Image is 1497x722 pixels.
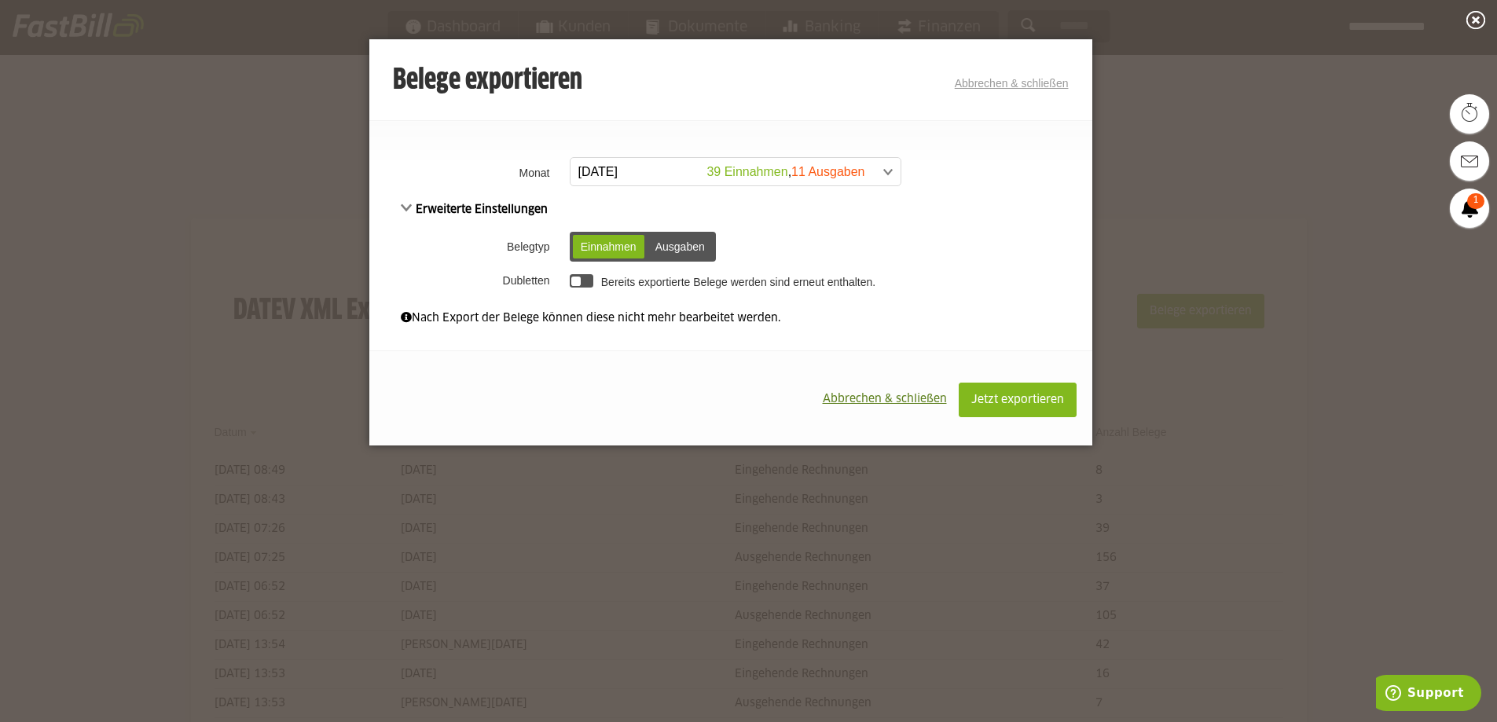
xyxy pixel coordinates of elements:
[369,267,566,294] th: Dubletten
[1450,189,1489,228] a: 1
[369,152,566,192] th: Monat
[959,383,1077,417] button: Jetzt exportieren
[1376,675,1481,714] iframe: Öffnet ein Widget, in dem Sie weitere Informationen finden
[971,394,1064,405] span: Jetzt exportieren
[601,276,875,288] label: Bereits exportierte Belege werden sind erneut enthalten.
[401,204,549,215] span: Erweiterte Einstellungen
[393,65,582,97] h3: Belege exportieren
[811,383,959,416] button: Abbrechen & schließen
[955,77,1069,90] a: Abbrechen & schließen
[1467,193,1484,209] span: 1
[369,226,566,267] th: Belegtyp
[401,310,1061,327] div: Nach Export der Belege können diese nicht mehr bearbeitet werden.
[823,394,947,405] span: Abbrechen & schließen
[648,235,713,258] div: Ausgaben
[573,235,644,258] div: Einnahmen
